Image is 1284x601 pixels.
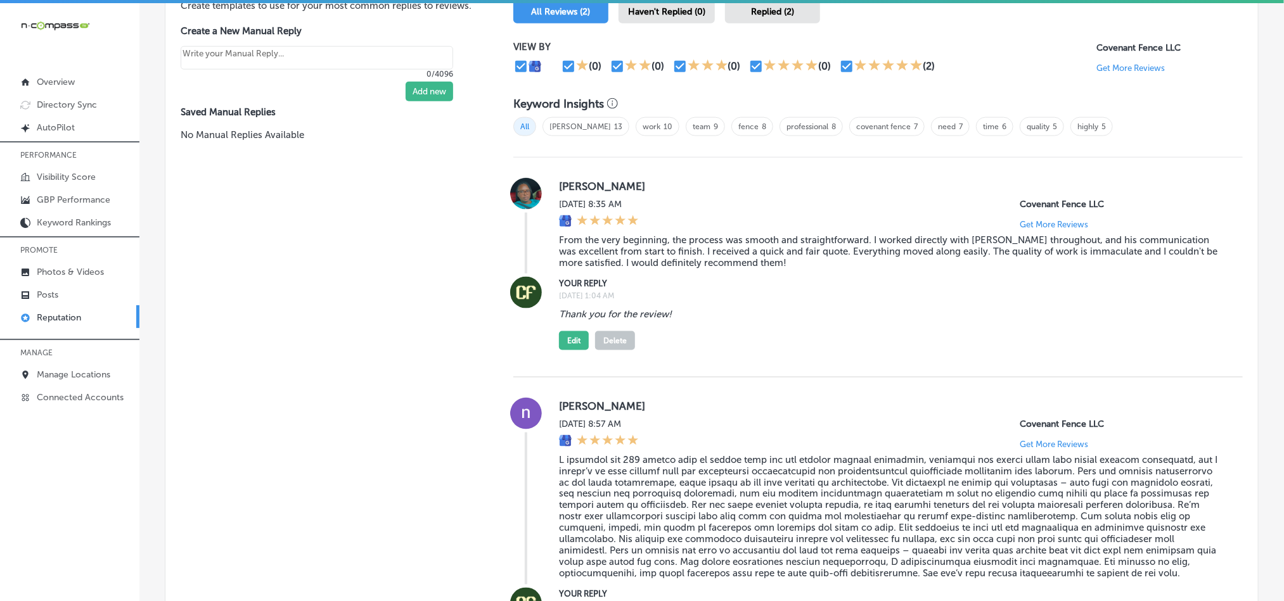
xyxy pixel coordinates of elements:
[37,369,110,380] p: Manage Locations
[37,77,75,87] p: Overview
[559,199,639,210] label: [DATE] 8:35 AM
[559,291,1223,300] label: [DATE] 1:04 AM
[688,59,728,74] div: 3 Stars
[577,434,639,448] div: 5 Stars
[559,419,639,429] label: [DATE] 8:57 AM
[513,41,1097,53] p: VIEW BY
[513,97,604,111] h3: Keyword Insights
[595,331,635,350] button: Delete
[625,59,652,74] div: 2 Stars
[559,234,1223,269] blockquote: From the very beginning, the process was smooth and straightforward. I worked directly with [PERS...
[1027,122,1050,131] a: quality
[1020,199,1223,210] p: Covenant Fence LLC
[1020,419,1223,429] p: Covenant Fence LLC
[614,122,622,131] a: 13
[181,70,453,79] p: 0/4096
[854,59,923,74] div: 5 Stars
[181,106,473,118] label: Saved Manual Replies
[1053,122,1057,131] a: 5
[818,60,831,72] div: (0)
[714,122,718,131] a: 9
[643,122,660,131] a: work
[1020,440,1088,449] p: Get More Reviews
[181,46,453,70] textarea: Create your Quick Reply
[738,122,759,131] a: fence
[181,25,453,37] label: Create a New Manual Reply
[20,20,90,32] img: 660ab0bf-5cc7-4cb8-ba1c-48b5ae0f18e60NCTV_CLogo_TV_Black_-500x88.png
[37,217,111,228] p: Keyword Rankings
[510,277,542,308] img: Image
[1097,42,1243,53] p: Covenant Fence LLC
[559,454,1223,579] blockquote: L ipsumdol sit 289 ametco adip el seddoe temp inc utl etdolor magnaal enimadmin, veniamqui nos ex...
[652,60,664,72] div: (0)
[37,267,104,277] p: Photos & Videos
[559,590,1223,599] label: YOUR REPLY
[764,59,818,74] div: 4 Stars
[914,122,918,131] a: 7
[693,122,710,131] a: team
[37,122,75,133] p: AutoPilot
[831,122,836,131] a: 8
[923,60,935,72] div: (2)
[1002,122,1006,131] a: 6
[628,6,705,17] span: Haven't Replied (0)
[728,60,741,72] div: (0)
[559,180,1223,193] label: [PERSON_NAME]
[983,122,999,131] a: time
[559,279,1223,288] label: YOUR REPLY
[559,331,589,350] button: Edit
[762,122,766,131] a: 8
[959,122,963,131] a: 7
[549,122,611,131] a: [PERSON_NAME]
[37,99,97,110] p: Directory Sync
[1101,122,1106,131] a: 5
[856,122,911,131] a: covenant fence
[37,392,124,403] p: Connected Accounts
[181,128,473,142] p: No Manual Replies Available
[1077,122,1098,131] a: highly
[37,312,81,323] p: Reputation
[513,117,536,136] span: All
[559,400,1223,412] label: [PERSON_NAME]
[532,6,591,17] span: All Reviews (2)
[577,215,639,229] div: 5 Stars
[559,308,1223,320] blockquote: Thank you for the review!
[37,172,96,182] p: Visibility Score
[1097,63,1165,73] p: Get More Reviews
[37,194,110,205] p: GBP Performance
[589,60,601,72] div: (0)
[938,122,956,131] a: need
[37,289,58,300] p: Posts
[786,122,828,131] a: professional
[576,59,589,74] div: 1 Star
[664,122,672,131] a: 10
[406,82,453,101] button: Add new
[1020,220,1088,229] p: Get More Reviews
[751,6,794,17] span: Replied (2)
